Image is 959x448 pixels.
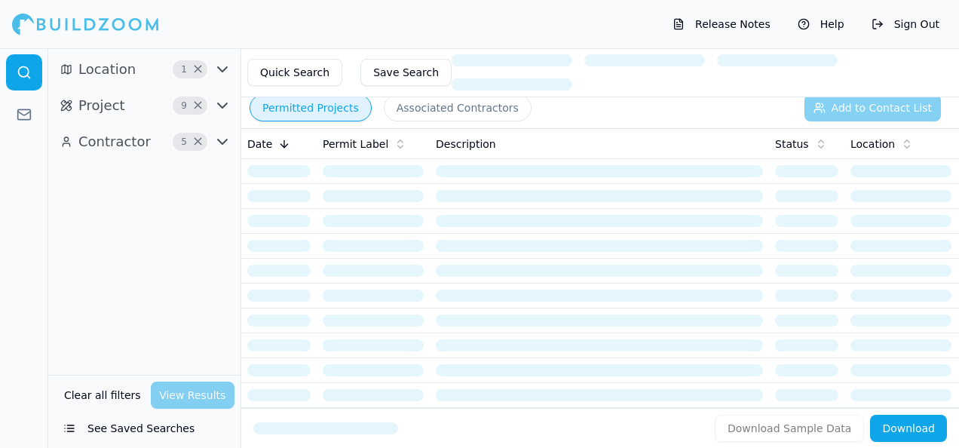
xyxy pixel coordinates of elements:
button: Location1Clear Location filters [54,57,234,81]
span: Clear Location filters [192,66,204,73]
button: See Saved Searches [54,415,234,442]
button: Sign Out [864,12,947,36]
button: Release Notes [665,12,778,36]
button: Project9Clear Project filters [54,94,234,118]
span: Clear Project filters [192,102,204,109]
button: Clear all filters [60,382,145,409]
button: Associated Contractors [384,94,532,121]
span: Location [78,59,136,80]
span: 1 [176,62,191,77]
span: Contractor [78,131,151,152]
button: Help [790,12,852,36]
span: Status [775,137,809,152]
button: Permitted Projects [250,94,372,121]
span: Description [436,137,496,152]
span: Date [247,137,272,152]
button: Save Search [360,59,452,86]
span: Project [78,95,125,116]
span: Clear Contractor filters [192,138,204,146]
button: Download [870,415,947,442]
span: Location [850,137,895,152]
span: Permit Label [323,137,388,152]
button: Quick Search [247,59,342,86]
span: 5 [176,134,191,149]
span: 9 [176,98,191,113]
button: Contractor5Clear Contractor filters [54,130,234,154]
